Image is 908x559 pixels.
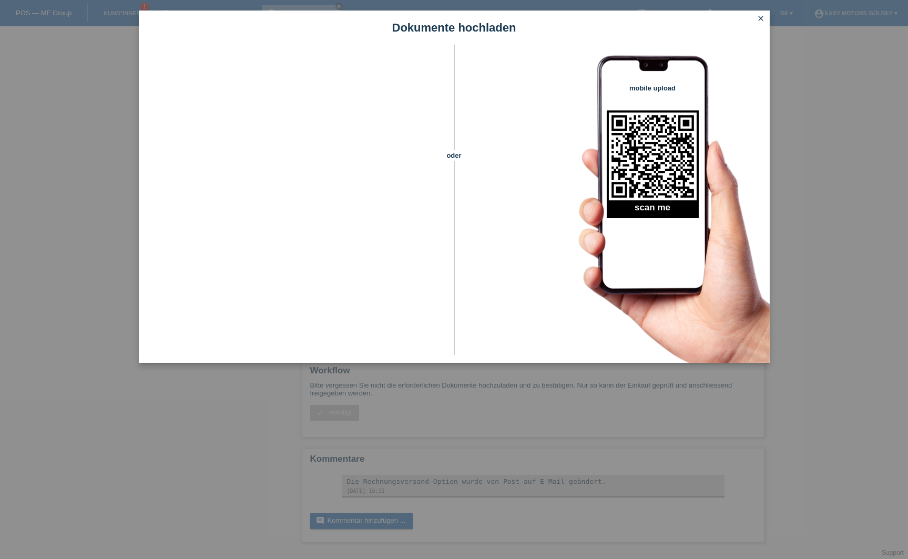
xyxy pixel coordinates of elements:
[436,150,473,161] span: oder
[155,71,436,334] iframe: Upload
[607,84,699,92] h4: mobile upload
[139,21,770,34] h1: Dokumente hochladen
[757,14,766,23] i: close
[754,13,768,25] a: close
[607,202,699,218] h2: scan me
